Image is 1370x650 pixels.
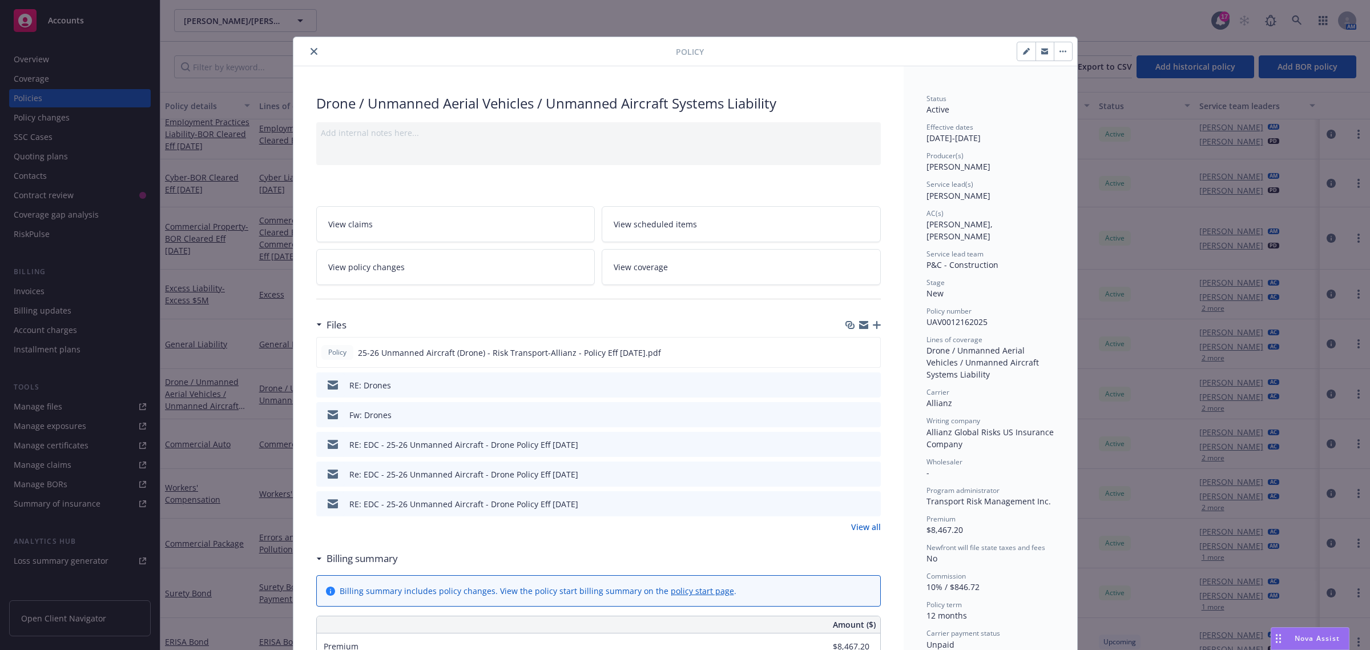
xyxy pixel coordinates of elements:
span: 10% / $846.72 [926,581,980,592]
div: Drag to move [1271,628,1286,649]
span: [PERSON_NAME] [926,161,990,172]
span: No [926,553,937,564]
button: Nova Assist [1271,627,1349,650]
div: Add internal notes here... [321,127,876,139]
a: View coverage [602,249,881,285]
span: Effective dates [926,122,973,132]
button: download file [848,468,857,480]
button: download file [848,498,857,510]
a: policy start page [671,585,734,596]
span: AC(s) [926,208,944,218]
span: Policy number [926,306,972,316]
span: Program administrator [926,486,1000,495]
button: download file [848,439,857,451]
span: - [926,467,929,478]
span: [PERSON_NAME] [926,190,990,201]
h3: Files [327,318,346,332]
span: Unpaid [926,639,954,650]
div: Billing summary includes policy changes. View the policy start billing summary on the . [340,585,736,597]
div: Billing summary [316,551,398,566]
span: Transport Risk Management Inc. [926,496,1051,507]
a: View scheduled items [602,206,881,242]
span: Premium [926,514,956,524]
span: View coverage [614,261,668,273]
span: Writing company [926,416,980,426]
div: Files [316,318,346,332]
button: download file [848,409,857,421]
span: Policy [676,46,704,58]
div: [DATE] - [DATE] [926,122,1054,144]
a: View policy changes [316,249,595,285]
span: 25-26 Unmanned Aircraft (Drone) - Risk Transport-Allianz - Policy Eff [DATE].pdf [358,347,661,359]
button: preview file [866,498,876,510]
button: download file [848,379,857,391]
button: preview file [866,439,876,451]
h3: Billing summary [327,551,398,566]
span: Policy [326,347,349,358]
span: Lines of coverage [926,335,982,344]
button: preview file [866,379,876,391]
span: Amount ($) [833,619,876,631]
span: Service lead(s) [926,179,973,189]
span: 12 months [926,610,967,621]
a: View claims [316,206,595,242]
div: RE: Drones [349,379,391,391]
span: Newfront will file state taxes and fees [926,543,1045,552]
span: View scheduled items [614,218,697,230]
span: Status [926,94,946,103]
span: $8,467.20 [926,524,963,535]
span: Commission [926,571,966,581]
button: preview file [866,468,876,480]
span: Service lead team [926,249,984,259]
span: Active [926,104,949,115]
span: Drone / Unmanned Aerial Vehicles / Unmanned Aircraft Systems Liability [926,345,1041,380]
div: Drone / Unmanned Aerial Vehicles / Unmanned Aircraft Systems Liability [316,94,881,113]
button: download file [847,347,856,359]
div: Fw: Drones [349,409,392,421]
div: RE: EDC - 25-26 Unmanned Aircraft - Drone Policy Eff [DATE] [349,439,578,451]
span: View claims [328,218,373,230]
span: UAV0012162025 [926,316,988,327]
button: preview file [866,409,876,421]
span: Stage [926,278,945,287]
span: P&C - Construction [926,259,998,270]
span: Allianz [926,398,952,408]
span: Allianz Global Risks US Insurance Company [926,427,1056,450]
span: Carrier payment status [926,628,1000,638]
a: View all [851,521,881,533]
span: Policy term [926,600,962,609]
span: [PERSON_NAME], [PERSON_NAME] [926,219,995,242]
span: Carrier [926,387,949,397]
div: Re: EDC - 25-26 Unmanned Aircraft - Drone Policy Eff [DATE] [349,468,578,480]
span: New [926,288,944,299]
button: close [307,45,321,58]
button: preview file [865,347,876,359]
span: Producer(s) [926,151,964,161]
span: Wholesaler [926,457,962,467]
span: View policy changes [328,261,405,273]
span: Nova Assist [1295,633,1340,643]
div: RE: EDC - 25-26 Unmanned Aircraft - Drone Policy Eff [DATE] [349,498,578,510]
